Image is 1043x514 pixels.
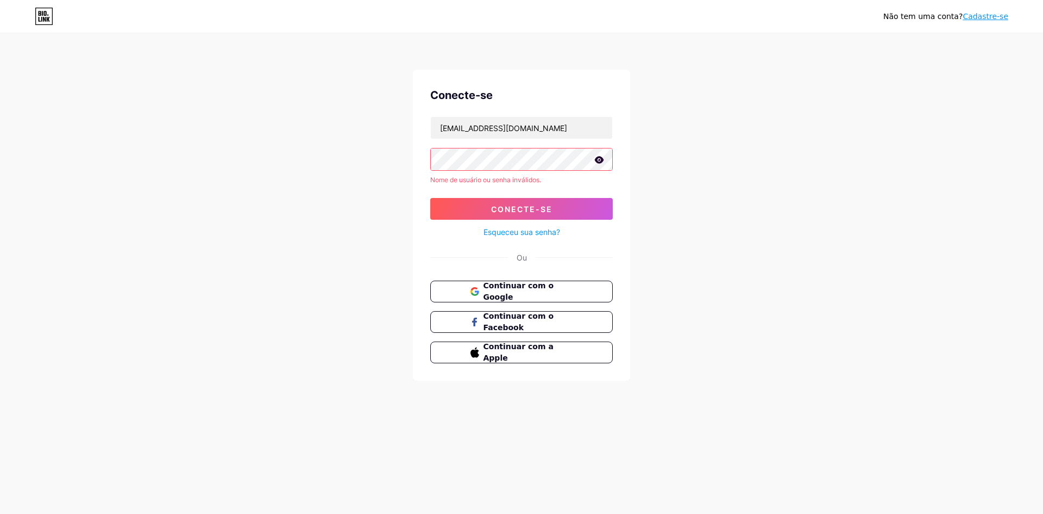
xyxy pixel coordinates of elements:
font: Continuar com o Facebook [483,312,554,332]
input: Nome de usuário [431,117,612,139]
button: Continuar com o Google [430,281,613,302]
font: Conecte-se [430,89,493,102]
font: Continuar com a Apple [483,342,554,362]
button: Continuar com o Facebook [430,311,613,333]
font: Esqueceu sua senha? [483,227,560,237]
font: Ou [517,253,527,262]
a: Esqueceu sua senha? [483,226,560,238]
font: Nome de usuário ou senha inválidos. [430,176,541,184]
a: Cadastre-se [963,12,1008,21]
font: Conecte-se [491,205,552,214]
font: Continuar com o Google [483,281,554,301]
button: Conecte-se [430,198,613,220]
font: Não tem uma conta? [883,12,963,21]
button: Continuar com a Apple [430,342,613,363]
